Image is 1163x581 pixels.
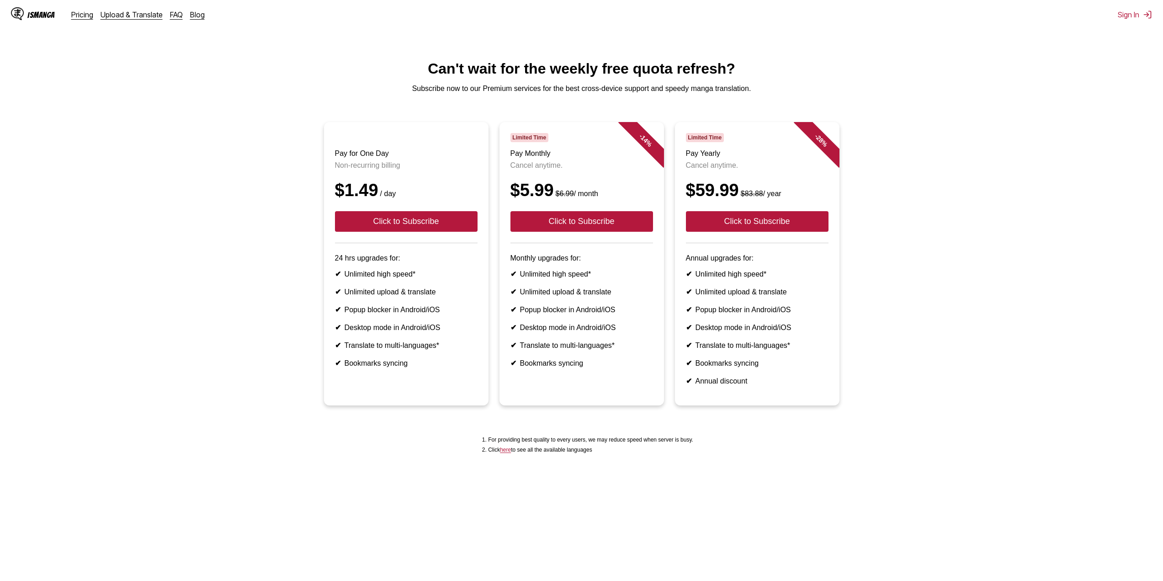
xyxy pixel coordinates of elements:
li: Desktop mode in Android/iOS [335,323,478,332]
b: ✔ [686,270,692,278]
s: $6.99 [556,190,574,197]
b: ✔ [510,270,516,278]
small: / year [739,190,781,197]
small: / day [378,190,396,197]
b: ✔ [510,324,516,331]
p: Subscribe now to our Premium services for the best cross-device support and speedy manga translat... [7,85,1156,93]
li: Bookmarks syncing [335,359,478,368]
a: Available languages [500,447,511,453]
b: ✔ [510,359,516,367]
h3: Pay Yearly [686,149,828,158]
button: Sign In [1118,10,1152,19]
a: IsManga LogoIsManga [11,7,71,22]
p: 24 hrs upgrades for: [335,254,478,262]
img: IsManga Logo [11,7,24,20]
li: Popup blocker in Android/iOS [510,305,653,314]
li: Translate to multi-languages* [686,341,828,350]
h3: Pay for One Day [335,149,478,158]
s: $83.88 [741,190,763,197]
h1: Can't wait for the weekly free quota refresh? [7,60,1156,77]
b: ✔ [686,341,692,349]
li: Desktop mode in Android/iOS [510,323,653,332]
p: Cancel anytime. [510,161,653,170]
b: ✔ [510,306,516,314]
li: Annual discount [686,377,828,385]
span: Limited Time [686,133,724,142]
li: Unlimited upload & translate [686,288,828,296]
b: ✔ [686,306,692,314]
b: ✔ [335,341,341,349]
b: ✔ [335,324,341,331]
p: Annual upgrades for: [686,254,828,262]
div: IsManga [27,11,55,19]
b: ✔ [510,288,516,296]
li: Click to see all the available languages [488,447,693,453]
b: ✔ [686,324,692,331]
p: Cancel anytime. [686,161,828,170]
li: Unlimited high speed* [686,270,828,278]
li: Translate to multi-languages* [335,341,478,350]
p: Monthly upgrades for: [510,254,653,262]
li: Unlimited upload & translate [510,288,653,296]
a: Pricing [71,10,93,19]
div: - 28 % [793,113,848,168]
li: Popup blocker in Android/iOS [686,305,828,314]
li: Popup blocker in Android/iOS [335,305,478,314]
b: ✔ [510,341,516,349]
div: - 14 % [618,113,673,168]
small: / month [554,190,598,197]
li: Unlimited high speed* [335,270,478,278]
b: ✔ [686,288,692,296]
li: Bookmarks syncing [510,359,653,368]
b: ✔ [335,306,341,314]
h3: Pay Monthly [510,149,653,158]
li: Bookmarks syncing [686,359,828,368]
a: FAQ [170,10,183,19]
p: Non-recurring billing [335,161,478,170]
img: Sign out [1143,10,1152,19]
span: Limited Time [510,133,548,142]
b: ✔ [686,359,692,367]
li: Unlimited high speed* [510,270,653,278]
div: $1.49 [335,181,478,200]
b: ✔ [335,359,341,367]
li: For providing best quality to every users, we may reduce speed when server is busy. [488,437,693,443]
div: $59.99 [686,181,828,200]
button: Click to Subscribe [335,211,478,232]
div: $5.99 [510,181,653,200]
li: Unlimited upload & translate [335,288,478,296]
a: Blog [190,10,205,19]
b: ✔ [686,377,692,385]
button: Click to Subscribe [686,211,828,232]
a: Upload & Translate [101,10,163,19]
li: Desktop mode in Android/iOS [686,323,828,332]
b: ✔ [335,270,341,278]
button: Click to Subscribe [510,211,653,232]
li: Translate to multi-languages* [510,341,653,350]
b: ✔ [335,288,341,296]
